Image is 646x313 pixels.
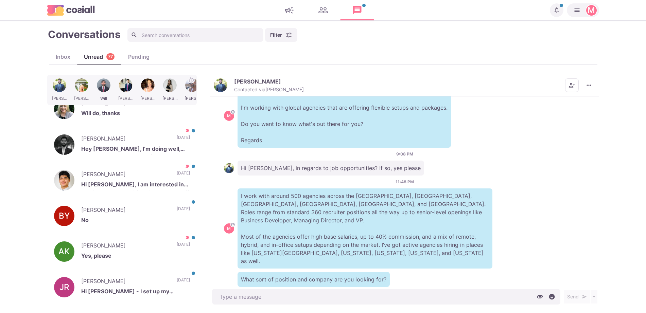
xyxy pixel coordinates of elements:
[588,6,595,14] div: Martin
[127,28,263,42] input: Search conversations
[214,78,304,93] button: Rex Redjai[PERSON_NAME]Contacted via[PERSON_NAME]
[396,179,414,185] p: 11:48 PM
[59,212,70,220] div: Brennan Young
[224,163,234,173] img: Rex Redjai
[227,226,231,231] div: Martin
[567,3,599,17] button: Martin
[81,134,170,145] p: [PERSON_NAME]
[535,292,545,302] button: Attach files
[121,53,156,61] div: Pending
[550,3,563,17] button: Notifications
[227,114,231,118] div: Martin
[77,53,121,61] div: Unread
[108,54,113,60] p: 77
[177,241,190,252] p: [DATE]
[54,134,74,155] img: Zohaib Mehmood Rana
[54,99,74,119] img: Stacy Duran
[58,247,70,256] div: Aditi Kanojia
[81,206,170,216] p: [PERSON_NAME]
[234,78,281,85] p: [PERSON_NAME]
[81,170,170,180] p: [PERSON_NAME]
[54,170,74,190] img: Joseph Montanez
[565,78,579,92] button: Add add contacts
[81,145,190,155] p: Hey [PERSON_NAME], I’m doing well, thank you. Hope you’re doing great too. I appreciate you reach...
[81,109,190,119] p: Will do, thanks
[238,272,390,287] p: What sort of position and company are you looking for?
[47,5,95,15] img: logo
[81,287,190,297] p: Hi [PERSON_NAME] - I set up my business earlier this year which has gone well. Unless there is a ...
[49,53,77,61] div: Inbox
[234,87,304,93] p: Contacted via [PERSON_NAME]
[48,28,121,40] h1: Conversations
[81,216,190,226] p: No
[177,206,190,216] p: [DATE]
[231,110,234,114] svg: avatar
[81,180,190,190] p: Hi [PERSON_NAME], I am interested in looking at open positions in Tech Sales if possible. Remote ...
[81,241,170,252] p: [PERSON_NAME]
[238,84,451,148] p: Hi [PERSON_NAME], I'm working with global agencies that are offering flexible setups and packages...
[396,151,413,157] p: 9:08 PM
[81,277,170,287] p: [PERSON_NAME]
[564,290,590,303] button: Send
[265,28,297,42] button: Filter
[547,292,557,302] button: Select emoji
[177,134,190,145] p: [DATE]
[177,277,190,287] p: [DATE]
[231,223,234,226] svg: avatar
[81,252,190,262] p: Yes, please
[238,188,492,269] p: I work with around 500 agencies across the [GEOGRAPHIC_DATA], [GEOGRAPHIC_DATA], [GEOGRAPHIC_DATA...
[177,170,190,180] p: [DATE]
[238,161,424,176] p: Hi [PERSON_NAME], in regards to job opportunities? If so, yes please
[214,78,227,92] img: Rex Redjai
[59,283,69,291] div: James Radcliffe
[582,78,596,92] button: More menu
